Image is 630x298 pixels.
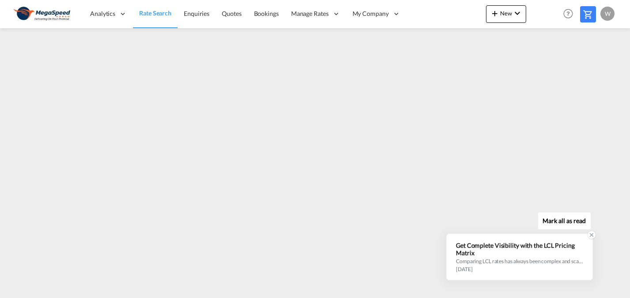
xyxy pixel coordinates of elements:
span: Analytics [90,9,115,18]
span: Manage Rates [291,9,329,18]
div: W [600,7,615,21]
span: Enquiries [184,10,209,17]
div: Help [561,6,580,22]
img: ad002ba0aea611eda5429768204679d3.JPG [13,4,73,24]
span: My Company [353,9,389,18]
span: Quotes [222,10,241,17]
span: Rate Search [139,9,171,17]
md-icon: icon-chevron-down [512,8,523,19]
span: Help [561,6,576,21]
span: Bookings [254,10,279,17]
span: New [490,10,523,17]
md-icon: icon-plus 400-fg [490,8,500,19]
button: icon-plus 400-fgNewicon-chevron-down [486,5,526,23]
iframe: Chat [7,252,38,285]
